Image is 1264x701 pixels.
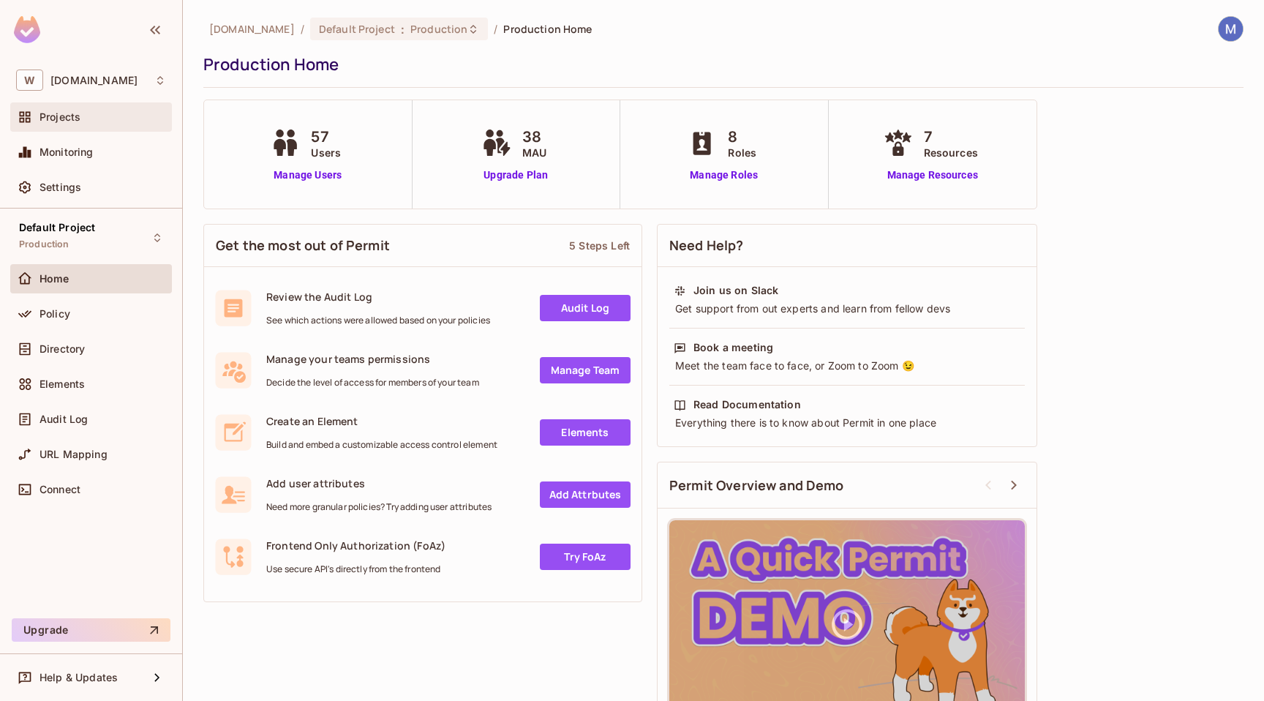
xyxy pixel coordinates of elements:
[266,439,497,451] span: Build and embed a customizable access control element
[266,352,479,366] span: Manage your teams permissions
[880,168,985,183] a: Manage Resources
[301,22,304,36] li: /
[540,481,631,508] a: Add Attrbutes
[16,70,43,91] span: W
[266,315,490,326] span: See which actions were allowed based on your policies
[39,343,85,355] span: Directory
[410,22,467,36] span: Production
[669,236,744,255] span: Need Help?
[478,168,554,183] a: Upgrade Plan
[693,397,801,412] div: Read Documentation
[39,484,80,495] span: Connect
[400,23,405,35] span: :
[669,476,844,495] span: Permit Overview and Demo
[924,145,978,160] span: Resources
[39,672,118,683] span: Help & Updates
[311,126,341,148] span: 57
[540,544,631,570] a: Try FoAz
[684,168,764,183] a: Manage Roles
[319,22,395,36] span: Default Project
[39,308,70,320] span: Policy
[728,145,756,160] span: Roles
[209,22,295,36] span: the active workspace
[39,146,94,158] span: Monitoring
[540,357,631,383] a: Manage Team
[674,416,1020,430] div: Everything there is to know about Permit in one place
[311,145,341,160] span: Users
[19,239,69,250] span: Production
[216,236,390,255] span: Get the most out of Permit
[522,126,546,148] span: 38
[12,618,170,642] button: Upgrade
[266,501,492,513] span: Need more granular policies? Try adding user attributes
[39,413,88,425] span: Audit Log
[266,539,445,552] span: Frontend Only Authorization (FoAz)
[39,111,80,123] span: Projects
[503,22,592,36] span: Production Home
[693,283,778,298] div: Join us on Slack
[39,273,69,285] span: Home
[39,181,81,193] span: Settings
[728,126,756,148] span: 8
[266,414,497,428] span: Create an Element
[14,16,40,43] img: SReyMgAAAABJRU5ErkJggg==
[569,239,630,252] div: 5 Steps Left
[266,476,492,490] span: Add user attributes
[693,340,773,355] div: Book a meeting
[540,295,631,321] a: Audit Log
[924,126,978,148] span: 7
[39,449,108,460] span: URL Mapping
[266,377,479,389] span: Decide the level of access for members of your team
[522,145,546,160] span: MAU
[674,359,1020,373] div: Meet the team face to face, or Zoom to Zoom 😉
[266,290,490,304] span: Review the Audit Log
[494,22,497,36] li: /
[203,53,1236,75] div: Production Home
[50,75,138,86] span: Workspace: withpronto.com
[267,168,348,183] a: Manage Users
[39,378,85,390] span: Elements
[266,563,445,575] span: Use secure API's directly from the frontend
[1219,17,1243,41] img: Mithilesh Gupta
[674,301,1020,316] div: Get support from out experts and learn from fellow devs
[19,222,95,233] span: Default Project
[540,419,631,446] a: Elements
